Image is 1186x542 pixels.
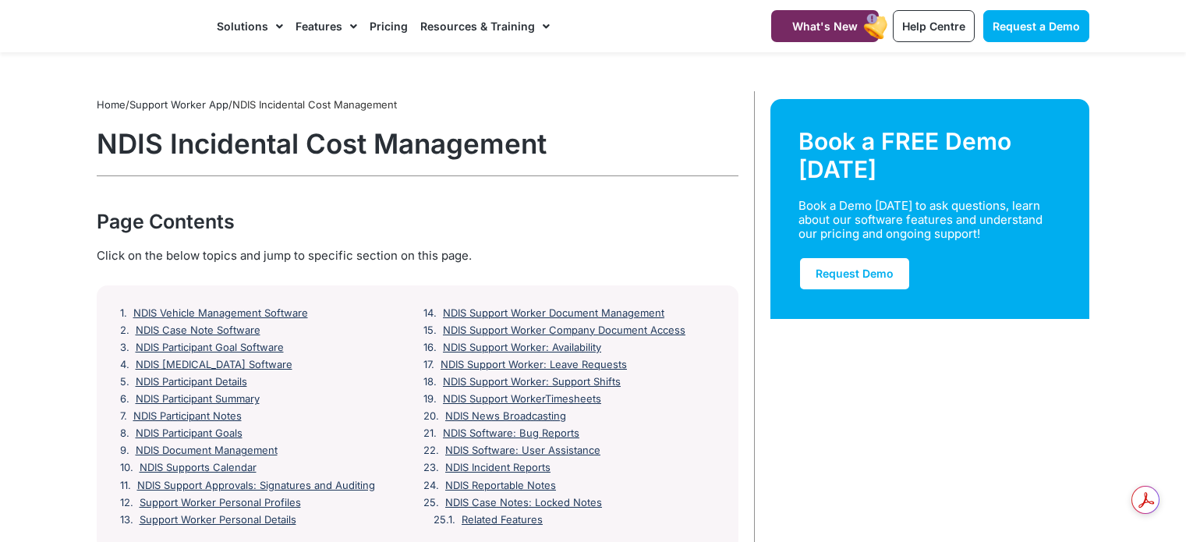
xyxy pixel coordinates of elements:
[798,199,1043,241] div: Book a Demo [DATE] to ask questions, learn about our software features and understand our pricing...
[136,445,278,457] a: NDIS Document Management
[232,98,397,111] span: NDIS Incidental Cost Management
[97,207,738,236] div: Page Contents
[136,324,260,337] a: NDIS Case Note Software
[97,98,397,111] span: / /
[462,514,543,526] a: Related Features
[133,410,242,423] a: NDIS Participant Notes
[97,98,126,111] a: Home
[771,10,879,42] a: What's New
[97,127,738,160] h1: NDIS Incidental Cost Management
[136,393,260,406] a: NDIS Participant Summary
[133,307,308,320] a: NDIS Vehicle Management Software
[140,462,257,474] a: NDIS Supports Calendar
[140,514,296,526] a: Support Worker Personal Details
[792,19,858,33] span: What's New
[770,319,1090,509] img: Support Worker and NDIS Participant out for a coffee.
[136,376,247,388] a: NDIS Participant Details
[441,359,627,371] a: NDIS Support Worker: Leave Requests
[443,307,664,320] a: NDIS Support Worker Document Management
[137,480,375,492] a: NDIS Support Approvals: Signatures and Auditing
[136,427,243,440] a: NDIS Participant Goals
[443,324,685,337] a: NDIS Support Worker Company Document Access
[445,462,551,474] a: NDIS Incident Reports
[983,10,1089,42] a: Request a Demo
[816,267,894,280] span: Request Demo
[445,410,566,423] a: NDIS News Broadcasting
[136,342,284,354] a: NDIS Participant Goal Software
[445,497,602,509] a: NDIS Case Notes: Locked Notes
[136,359,292,371] a: NDIS [MEDICAL_DATA] Software
[798,257,911,291] a: Request Demo
[443,427,579,440] a: NDIS Software: Bug Reports
[445,480,556,492] a: NDIS Reportable Notes
[97,247,738,264] div: Click on the below topics and jump to specific section on this page.
[129,98,228,111] a: Support Worker App
[443,376,621,388] a: NDIS Support Worker: Support Shifts
[96,15,201,38] img: CareMaster Logo
[798,127,1062,183] div: Book a FREE Demo [DATE]
[445,445,600,457] a: NDIS Software: User Assistance
[140,497,301,509] a: Support Worker Personal Profiles
[443,342,601,354] a: NDIS Support Worker: Availability
[993,19,1080,33] span: Request a Demo
[443,393,601,406] a: NDIS Support WorkerTimesheets
[902,19,965,33] span: Help Centre
[893,10,975,42] a: Help Centre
